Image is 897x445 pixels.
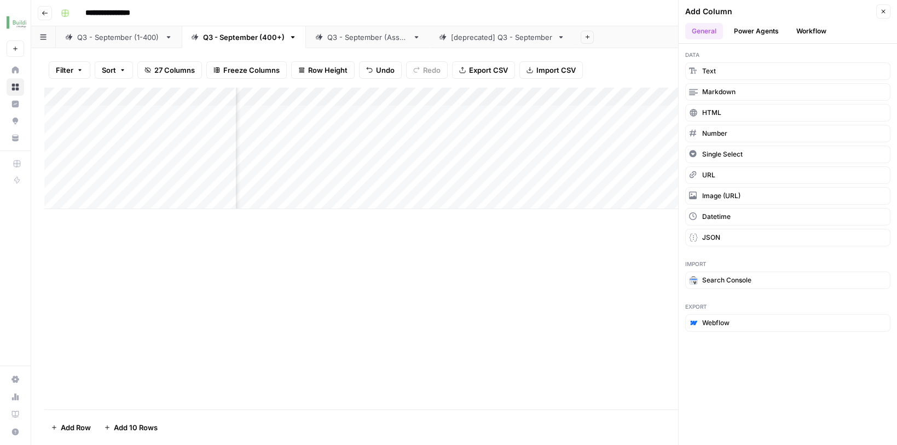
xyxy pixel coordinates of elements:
[702,191,740,201] span: Image (URL)
[451,32,553,43] div: [deprecated] Q3 - September
[97,419,164,436] button: Add 10 Rows
[685,229,890,246] button: JSON
[7,13,26,32] img: Buildium Logo
[685,23,723,39] button: General
[308,65,348,76] span: Row Height
[685,259,890,268] span: Import
[702,212,731,222] span: Datetime
[519,61,583,79] button: Import CSV
[685,125,890,142] button: Number
[359,61,402,79] button: Undo
[702,129,727,138] span: Number
[685,50,890,59] span: Data
[423,65,441,76] span: Redo
[44,419,97,436] button: Add Row
[95,61,133,79] button: Sort
[77,32,160,43] div: Q3 - September (1-400)
[291,61,355,79] button: Row Height
[7,9,24,36] button: Workspace: Buildium
[114,422,158,433] span: Add 10 Rows
[727,23,785,39] button: Power Agents
[685,271,890,289] button: Search Console
[223,65,280,76] span: Freeze Columns
[7,95,24,113] a: Insights
[685,104,890,122] button: HTML
[685,83,890,101] button: Markdown
[376,65,395,76] span: Undo
[306,26,430,48] a: Q3 - September (Assn.)
[469,65,508,76] span: Export CSV
[206,61,287,79] button: Freeze Columns
[7,112,24,130] a: Opportunities
[137,61,202,79] button: 27 Columns
[7,371,24,388] a: Settings
[61,422,91,433] span: Add Row
[702,170,715,180] span: URL
[685,314,890,332] button: Webflow
[702,318,730,328] span: Webflow
[182,26,306,48] a: Q3 - September (400+)
[56,26,182,48] a: Q3 - September (1-400)
[685,208,890,226] button: Datetime
[7,423,24,441] button: Help + Support
[327,32,408,43] div: Q3 - September (Assn.)
[7,406,24,423] a: Learning Hub
[7,61,24,79] a: Home
[7,78,24,96] a: Browse
[685,146,890,163] button: Single Select
[702,233,720,242] span: JSON
[685,302,890,311] span: Export
[685,187,890,205] button: Image (URL)
[102,65,116,76] span: Sort
[702,108,721,118] span: HTML
[536,65,576,76] span: Import CSV
[685,62,890,80] button: Text
[430,26,574,48] a: [deprecated] Q3 - September
[790,23,833,39] button: Workflow
[406,61,448,79] button: Redo
[685,166,890,184] button: URL
[7,129,24,147] a: Your Data
[7,388,24,406] a: Usage
[154,65,195,76] span: 27 Columns
[56,65,73,76] span: Filter
[702,87,736,97] span: Markdown
[49,61,90,79] button: Filter
[702,149,743,159] span: Single Select
[702,275,751,285] span: Search Console
[203,32,285,43] div: Q3 - September (400+)
[702,66,716,76] span: Text
[452,61,515,79] button: Export CSV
